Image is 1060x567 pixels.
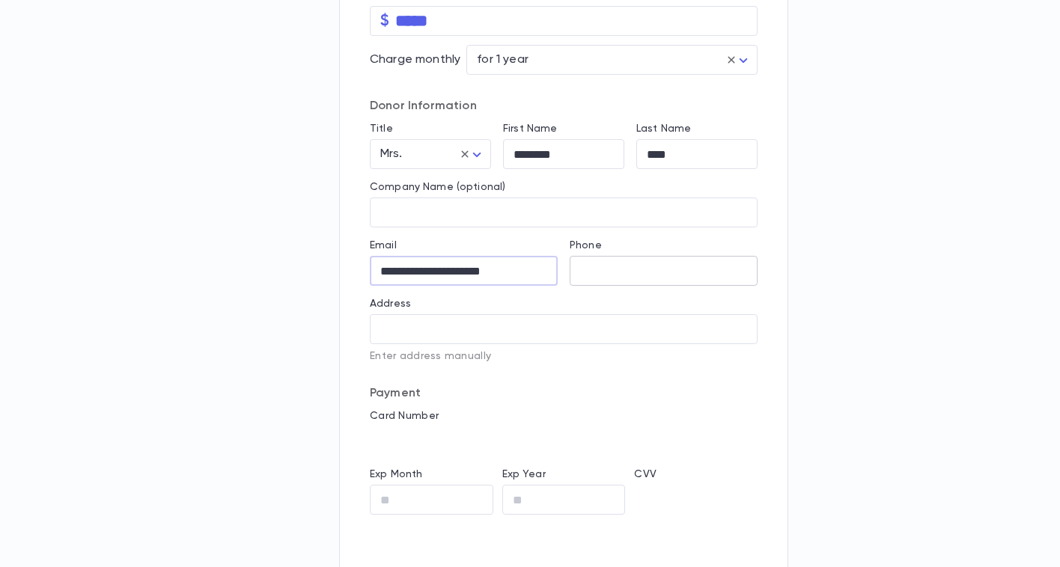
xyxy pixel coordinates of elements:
p: $ [380,13,389,28]
span: Mrs. [380,148,403,160]
p: Donor Information [370,99,758,114]
label: Exp Year [502,468,546,480]
div: Mrs. [370,140,491,169]
p: Charge monthly [370,52,460,67]
p: Card Number [370,410,758,422]
span: for 1 year [477,54,529,66]
label: Exp Month [370,468,422,480]
label: Company Name (optional) [370,181,505,193]
iframe: card [370,426,758,456]
label: Email [370,239,397,251]
p: CVV [634,468,758,480]
label: Phone [570,239,602,251]
label: Address [370,298,411,310]
p: Enter address manually [370,350,758,362]
p: Payment [370,386,758,401]
iframe: cvv [634,485,758,515]
label: First Name [503,123,557,135]
label: Title [370,123,393,135]
div: for 1 year [466,46,758,75]
label: Last Name [636,123,691,135]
